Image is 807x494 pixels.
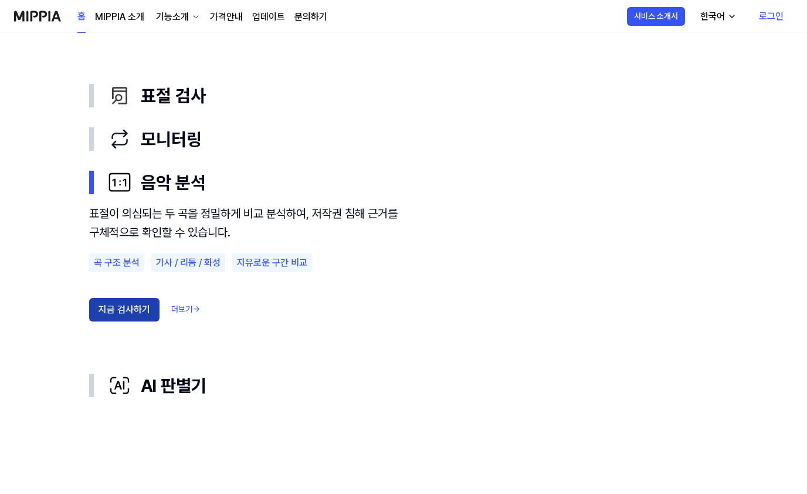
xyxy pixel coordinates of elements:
[108,170,718,195] div: 음악 분석
[294,10,327,24] a: 문의하기
[89,74,718,117] button: 표절 검사
[691,5,744,28] button: 한국어
[151,253,225,272] div: 가사 / 리듬 / 화성
[89,364,718,407] button: AI 판별기
[154,10,191,24] div: 기능소개
[77,1,86,33] a: 홈
[95,10,144,24] a: MIPPIA 소개
[627,7,685,26] button: 서비스 소개서
[89,161,718,204] button: 음악 분석
[108,373,718,398] div: AI 판별기
[698,9,727,23] div: 한국어
[232,253,312,272] div: 자유로운 구간 비교
[89,204,406,242] div: 표절이 의심되는 두 곡을 정밀하게 비교 분석하여, 저작권 침해 근거를 구체적으로 확인할 수 있습니다.
[89,253,144,272] div: 곡 구조 분석
[154,10,201,24] button: 기능소개
[252,10,285,24] a: 업데이트
[89,298,160,322] button: 지금 검사하기
[89,204,718,364] div: 음악 분석
[108,83,718,108] div: 표절 검사
[171,304,200,316] a: 더보기→
[210,10,243,24] a: 가격안내
[108,127,718,151] div: 모니터링
[89,117,718,161] button: 모니터링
